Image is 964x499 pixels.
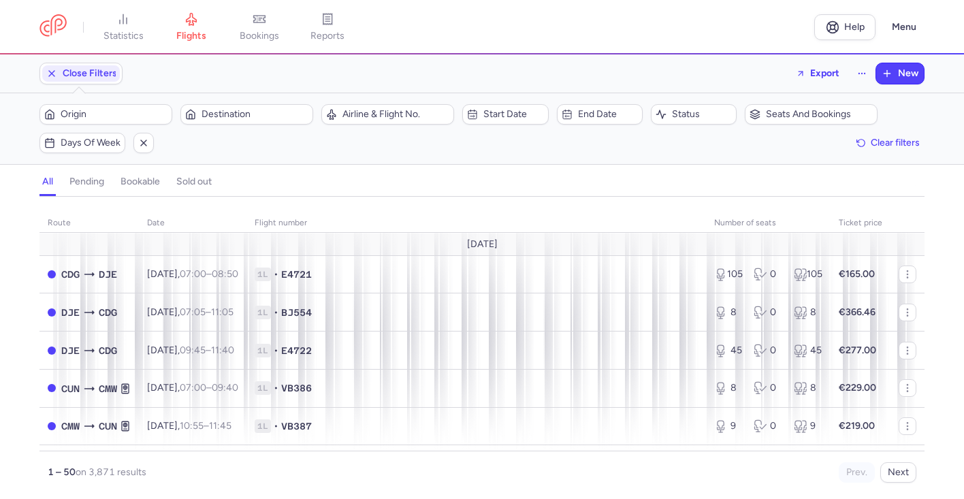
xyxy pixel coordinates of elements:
[794,306,822,319] div: 8
[147,382,238,393] span: [DATE],
[99,343,117,358] span: CDG
[281,306,312,319] span: BJ554
[99,381,117,396] span: CMW
[255,306,271,319] span: 1L
[255,381,271,395] span: 1L
[714,381,743,395] div: 8
[147,420,231,432] span: [DATE],
[578,109,638,120] span: End date
[39,213,139,234] th: route
[61,109,167,120] span: Origin
[706,213,831,234] th: number of seats
[754,344,782,357] div: 0
[180,344,206,356] time: 09:45
[814,14,875,40] a: Help
[61,343,80,358] span: DJE
[754,268,782,281] div: 0
[342,109,449,120] span: Airline & Flight No.
[839,344,876,356] strong: €277.00
[211,344,234,356] time: 11:40
[754,419,782,433] div: 0
[281,344,312,357] span: E4722
[274,306,278,319] span: •
[714,268,743,281] div: 105
[180,344,234,356] span: –
[63,68,117,79] span: Close Filters
[321,104,454,125] button: Airline & Flight No.
[831,213,890,234] th: Ticket price
[714,344,743,357] div: 45
[281,268,312,281] span: E4721
[787,63,848,84] button: Export
[766,109,873,120] span: Seats and bookings
[61,138,120,148] span: Days of week
[48,466,76,478] strong: 1 – 50
[810,68,839,78] span: Export
[745,104,878,125] button: Seats and bookings
[209,420,231,432] time: 11:45
[467,239,498,250] span: [DATE]
[202,109,308,120] span: Destination
[180,382,206,393] time: 07:00
[462,104,548,125] button: Start date
[180,268,206,280] time: 07:00
[120,176,160,188] h4: bookable
[180,104,313,125] button: Destination
[180,420,204,432] time: 10:55
[61,381,80,396] span: CUN
[293,12,361,42] a: reports
[274,419,278,433] span: •
[99,267,117,282] span: DJE
[651,104,737,125] button: Status
[839,306,875,318] strong: €366.46
[61,305,80,320] span: DJE
[754,381,782,395] div: 0
[39,104,172,125] button: Origin
[310,30,344,42] span: reports
[876,63,924,84] button: New
[180,306,234,318] span: –
[212,268,238,280] time: 08:50
[714,306,743,319] div: 8
[157,12,225,42] a: flights
[483,109,543,120] span: Start date
[839,268,875,280] strong: €165.00
[180,382,238,393] span: –
[147,268,238,280] span: [DATE],
[852,133,925,153] button: Clear filters
[246,213,706,234] th: Flight number
[176,30,206,42] span: flights
[898,68,918,79] span: New
[274,268,278,281] span: •
[274,344,278,357] span: •
[839,420,875,432] strong: €219.00
[39,14,67,39] a: CitizenPlane red outlined logo
[754,306,782,319] div: 0
[794,344,822,357] div: 45
[40,63,122,84] button: Close Filters
[69,176,104,188] h4: pending
[99,305,117,320] span: CDG
[274,381,278,395] span: •
[42,176,53,188] h4: all
[794,419,822,433] div: 9
[794,268,822,281] div: 105
[240,30,279,42] span: bookings
[839,382,876,393] strong: €229.00
[147,306,234,318] span: [DATE],
[281,419,312,433] span: VB387
[871,138,920,148] span: Clear filters
[714,419,743,433] div: 9
[281,381,312,395] span: VB386
[255,344,271,357] span: 1L
[225,12,293,42] a: bookings
[180,268,238,280] span: –
[180,306,206,318] time: 07:05
[880,462,916,483] button: Next
[672,109,732,120] span: Status
[61,419,80,434] span: CMW
[147,344,234,356] span: [DATE],
[39,133,125,153] button: Days of week
[212,382,238,393] time: 09:40
[139,213,246,234] th: date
